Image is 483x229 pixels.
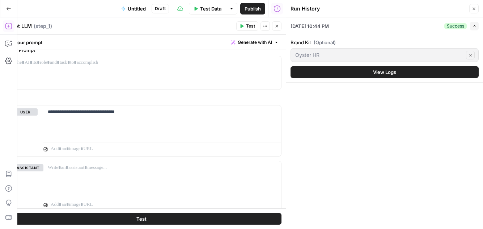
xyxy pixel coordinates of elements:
div: assistant [1,161,38,212]
span: Generate with AI [238,39,272,46]
label: System Prompt [1,46,281,54]
button: Generate with AI [228,38,281,47]
button: Test [1,213,281,225]
span: [DATE] 10:44 PM [291,22,329,30]
span: Draft [155,5,166,12]
span: Untitled [128,5,146,12]
span: Test [246,23,255,29]
button: Test [236,21,258,31]
span: Test [136,215,147,222]
button: Publish [240,3,265,14]
input: Oyster HR [295,51,464,59]
button: user [13,108,38,116]
button: View Logs [291,66,479,78]
span: View Logs [373,68,396,76]
div: Success [444,23,467,29]
span: Publish [245,5,261,12]
span: Test Data [200,5,221,12]
div: user [1,105,38,156]
label: Brand Kit [291,39,479,46]
span: ( step_1 ) [34,22,52,30]
button: Test Data [189,3,226,14]
label: Chat [1,96,281,103]
button: Untitled [117,3,150,14]
span: (Optional) [314,39,336,46]
button: assistant [13,164,43,171]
